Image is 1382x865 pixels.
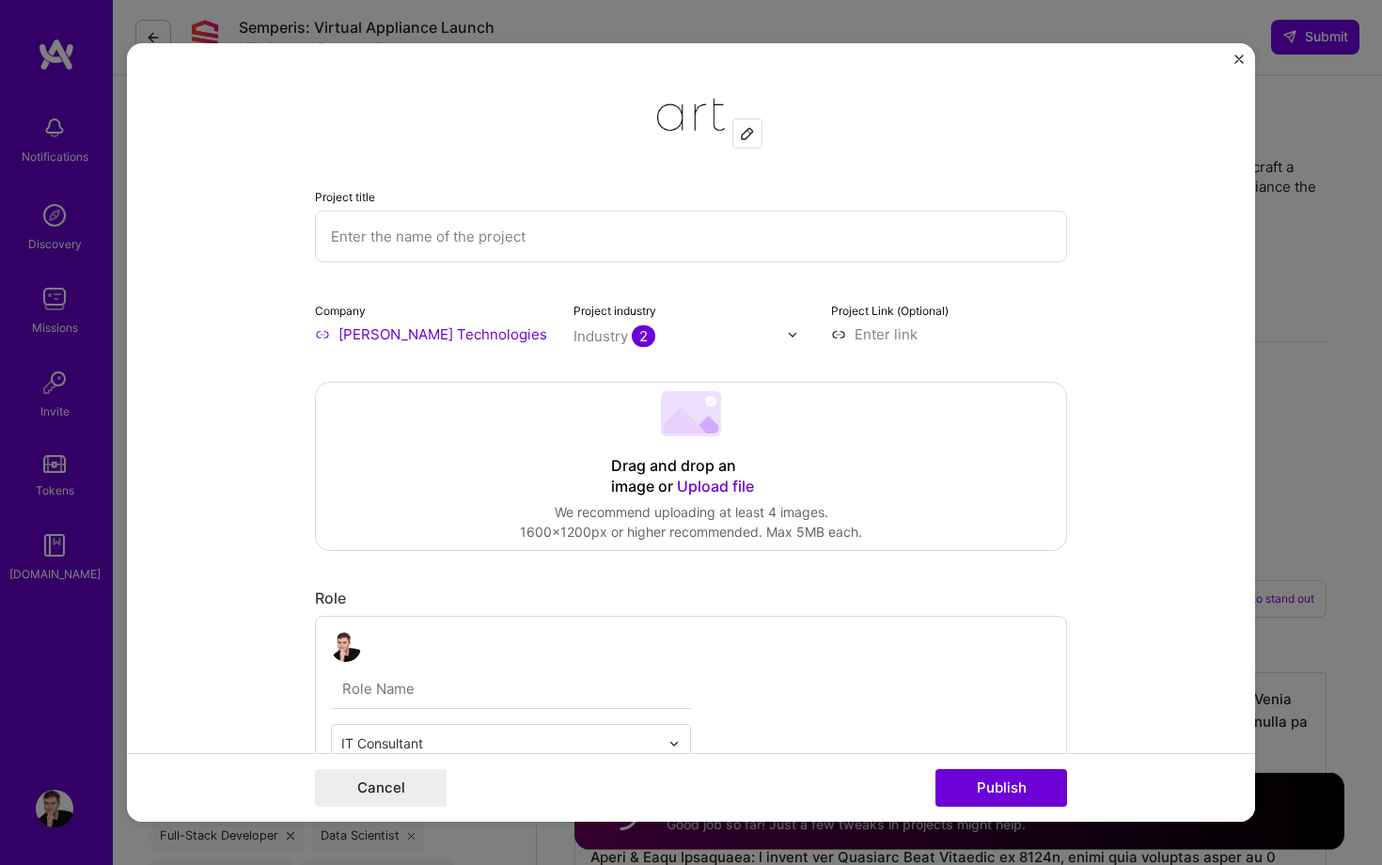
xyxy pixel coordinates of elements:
[831,324,1067,344] input: Enter link
[315,324,551,344] input: Enter name or website
[315,190,375,204] label: Project title
[935,769,1067,807] button: Publish
[315,589,1067,608] div: Role
[632,325,655,347] span: 2
[520,522,862,542] div: 1600x1200px or higher recommended. Max 5MB each.
[733,119,762,148] div: Edit
[315,382,1067,551] div: Drag and drop an image or Upload fileWe recommend uploading at least 4 images.1600x1200px or high...
[611,456,771,497] div: Drag and drop an image or
[740,126,755,141] img: Edit
[331,669,691,709] input: Role Name
[831,304,949,318] label: Project Link (Optional)
[677,477,754,495] span: Upload file
[573,326,655,346] div: Industry
[657,81,725,149] img: Company logo
[315,304,366,318] label: Company
[1234,55,1244,74] button: Close
[315,211,1067,262] input: Enter the name of the project
[315,769,447,807] button: Cancel
[520,502,862,522] div: We recommend uploading at least 4 images.
[787,329,798,340] img: drop icon
[668,738,680,749] img: drop icon
[573,304,656,318] label: Project industry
